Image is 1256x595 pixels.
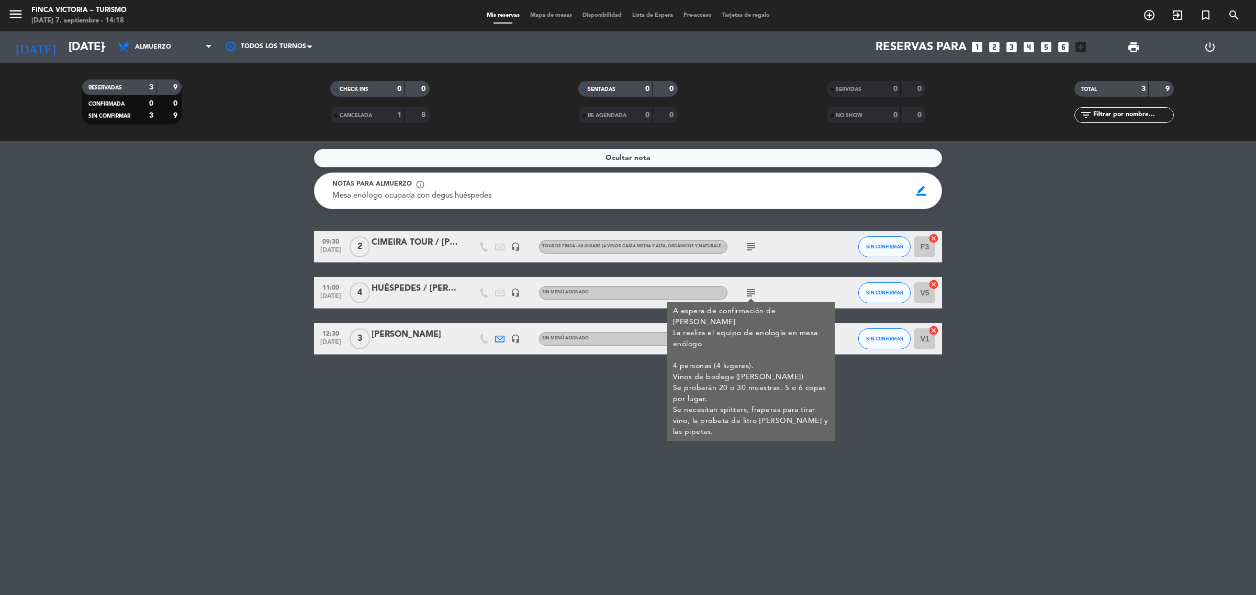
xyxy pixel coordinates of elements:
i: turned_in_not [1199,9,1212,21]
span: 2 [350,236,370,257]
i: looks_3 [1005,40,1018,54]
strong: 0 [917,111,924,119]
strong: 3 [1141,85,1146,93]
strong: 9 [173,84,180,91]
strong: 1 [397,111,401,119]
i: subject [745,287,757,299]
span: Sin menú asignado [542,336,589,340]
span: Tarjetas de regalo [717,13,775,18]
span: CANCELADA [340,113,372,118]
span: [DATE] [318,339,344,351]
i: filter_list [1080,109,1092,121]
span: Notas para almuerzo [332,179,412,190]
i: headset_mic [511,242,520,251]
span: SIN CONFIRMAR [866,290,903,295]
strong: 8 [421,111,428,119]
strong: 9 [1165,85,1172,93]
div: [PERSON_NAME] [372,328,461,341]
span: Mesa enólogo ocupada con degus huéspedes [332,192,491,200]
i: looks_6 [1057,40,1070,54]
span: [DATE] [318,247,344,259]
i: looks_5 [1039,40,1053,54]
span: RE AGENDADA [588,113,626,118]
i: cancel [928,233,939,244]
span: CHECK INS [340,87,368,92]
strong: 0 [893,111,898,119]
i: cancel [928,279,939,290]
input: Filtrar por nombre... [1092,109,1173,121]
strong: 3 [149,84,153,91]
span: print [1127,41,1140,53]
span: Mapa de mesas [525,13,577,18]
i: looks_one [970,40,984,54]
i: search [1228,9,1240,21]
strong: 0 [669,85,676,93]
span: Ocultar nota [605,152,651,164]
i: looks_4 [1022,40,1036,54]
span: 12:30 [318,327,344,339]
i: add_box [1074,40,1087,54]
button: SIN CONFIRMAR [858,328,911,349]
div: [DATE] 7. septiembre - 14:18 [31,16,127,26]
div: FINCA VICTORIA – TURISMO [31,5,127,16]
strong: 0 [173,100,180,107]
span: 09:30 [318,235,344,247]
i: menu [8,6,24,22]
span: 11:00 [318,281,344,293]
i: power_settings_new [1204,41,1216,53]
span: RESERVADAS [88,85,122,90]
strong: 0 [645,111,649,119]
span: Almuerzo [135,43,171,51]
span: Sin menú asignado [542,290,589,294]
i: looks_two [988,40,1001,54]
span: Lista de Espera [627,13,678,18]
span: NO SHOW [836,113,862,118]
strong: 3 [149,112,153,119]
span: SERVIDAS [836,87,861,92]
button: SIN CONFIRMAR [858,282,911,303]
span: SIN CONFIRMAR [866,336,903,341]
i: arrow_drop_down [97,41,110,53]
span: TOUR DE FINCA - 66.000ARS (4 vinos gama media y alta, orgánicos y naturales sin madera) [542,244,779,248]
i: add_circle_outline [1143,9,1156,21]
button: SIN CONFIRMAR [858,236,911,257]
span: SIN CONFIRMAR [88,113,130,119]
strong: 0 [917,85,924,93]
span: border_color [911,181,932,201]
strong: 0 [669,111,676,119]
strong: 0 [149,100,153,107]
span: [DATE] [318,293,344,305]
strong: 0 [645,85,649,93]
span: Reservas para [876,41,967,54]
button: menu [8,6,24,26]
i: subject [745,241,757,253]
span: SENTADAS [588,87,615,92]
i: [DATE] [8,36,63,59]
span: 4 [350,282,370,303]
i: cancel [928,325,939,336]
strong: 0 [893,85,898,93]
div: A espera de confirmación de [PERSON_NAME] La realiza el equipo de enología en mesa enólogo 4 pers... [673,306,829,438]
strong: 0 [397,85,401,93]
span: TOTAL [1081,87,1097,92]
span: Disponibilidad [577,13,627,18]
strong: 0 [421,85,428,93]
div: CIMEIRA TOUR / [PERSON_NAME] [372,236,461,249]
span: Pre-acceso [678,13,717,18]
i: exit_to_app [1171,9,1184,21]
div: LOG OUT [1172,31,1248,63]
span: Mis reservas [481,13,525,18]
span: 3 [350,328,370,349]
span: info_outline [416,180,425,189]
span: CONFIRMADA [88,101,125,107]
strong: 9 [173,112,180,119]
i: headset_mic [511,288,520,297]
div: HUÉSPEDES / [PERSON_NAME] y [PERSON_NAME] (Bonvivir) [372,282,461,295]
span: SIN CONFIRMAR [866,244,903,249]
i: headset_mic [511,334,520,344]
